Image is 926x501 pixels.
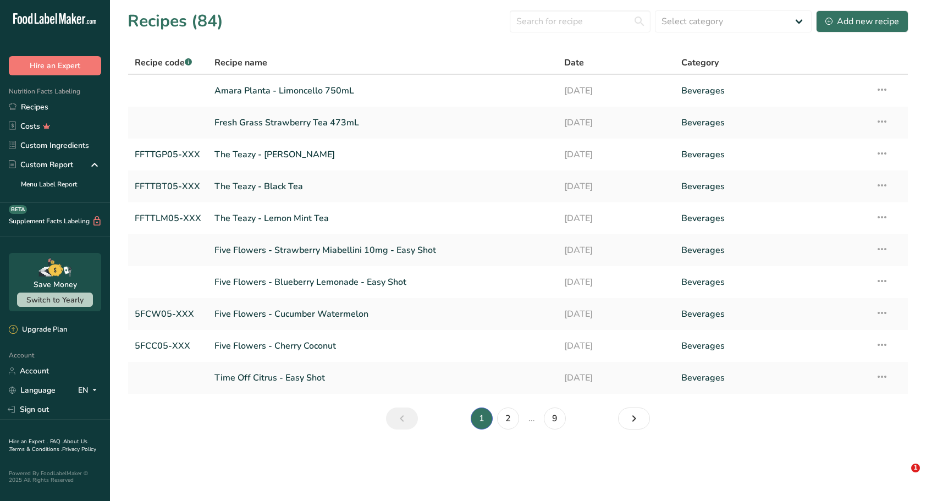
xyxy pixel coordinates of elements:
h1: Recipes (84) [128,9,223,34]
a: Beverages [681,207,863,230]
a: [DATE] [564,111,668,134]
div: Upgrade Plan [9,324,67,335]
div: Add new recipe [825,15,899,28]
a: [DATE] [564,366,668,389]
a: Beverages [681,111,863,134]
a: The Teazy - Lemon Mint Tea [214,207,551,230]
a: Time Off Citrus - Easy Shot [214,366,551,389]
a: [DATE] [564,175,668,198]
a: Beverages [681,334,863,357]
a: [DATE] [564,143,668,166]
span: Date [564,56,584,69]
a: Terms & Conditions . [9,445,62,453]
a: Five Flowers - Blueberry Lemonade - Easy Shot [214,271,551,294]
a: Next page [618,408,650,430]
a: 5FCC05-XXX [135,334,201,357]
a: FAQ . [50,438,63,445]
a: Privacy Policy [62,445,96,453]
button: Hire an Expert [9,56,101,75]
button: Add new recipe [816,10,908,32]
div: BETA [9,205,27,214]
a: FFTTBT05-XXX [135,175,201,198]
a: Beverages [681,143,863,166]
a: [DATE] [564,334,668,357]
a: [DATE] [564,207,668,230]
div: Custom Report [9,159,73,170]
a: Beverages [681,366,863,389]
span: Category [681,56,719,69]
a: [DATE] [564,271,668,294]
a: 5FCW05-XXX [135,302,201,326]
a: About Us . [9,438,87,453]
div: Powered By FoodLabelMaker © 2025 All Rights Reserved [9,470,101,483]
a: Beverages [681,79,863,102]
a: Fresh Grass Strawberry Tea 473mL [214,111,551,134]
a: [DATE] [564,302,668,326]
a: Five Flowers - Strawberry Miabellini 10mg - Easy Shot [214,239,551,262]
span: Recipe name [214,56,267,69]
button: Switch to Yearly [17,293,93,307]
a: [DATE] [564,79,668,102]
a: FFTTLM05-XXX [135,207,201,230]
a: Hire an Expert . [9,438,48,445]
a: Five Flowers - Cucumber Watermelon [214,302,551,326]
a: Page 2. [497,408,519,430]
a: The Teazy - [PERSON_NAME] [214,143,551,166]
a: [DATE] [564,239,668,262]
a: Page 9. [544,408,566,430]
span: Recipe code [135,57,192,69]
div: Save Money [34,279,77,290]
input: Search for recipe [510,10,651,32]
div: EN [78,384,101,397]
a: Beverages [681,239,863,262]
a: Language [9,381,56,400]
span: Switch to Yearly [26,295,84,305]
a: Previous page [386,408,418,430]
a: Beverages [681,175,863,198]
a: The Teazy - Black Tea [214,175,551,198]
a: Beverages [681,302,863,326]
a: Five Flowers - Cherry Coconut [214,334,551,357]
a: Amara Planta - Limoncello 750mL [214,79,551,102]
iframe: Intercom live chat [889,464,915,490]
span: 1 [911,464,920,472]
a: Beverages [681,271,863,294]
a: FFTTGP05-XXX [135,143,201,166]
